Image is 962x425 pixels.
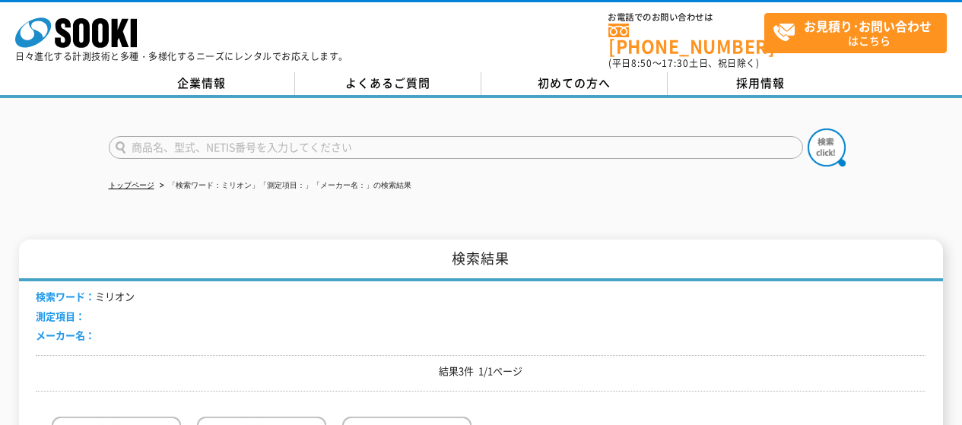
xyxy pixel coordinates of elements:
[36,289,135,305] li: ミリオン
[109,181,154,189] a: トップページ
[36,363,925,379] p: 結果3件 1/1ページ
[662,56,689,70] span: 17:30
[481,72,668,95] a: 初めての方へ
[36,309,85,323] span: 測定項目：
[808,128,846,167] img: btn_search.png
[36,289,95,303] span: 検索ワード：
[773,14,946,52] span: はこちら
[157,178,411,194] li: 「検索ワード：ミリオン」「測定項目：」「メーカー名：」の検索結果
[19,239,942,281] h1: 検索結果
[109,72,295,95] a: 企業情報
[668,72,854,95] a: 採用情報
[608,56,759,70] span: (平日 ～ 土日、祝日除く)
[15,52,348,61] p: 日々進化する計測技術と多種・多様化するニーズにレンタルでお応えします。
[36,328,95,342] span: メーカー名：
[109,136,803,159] input: 商品名、型式、NETIS番号を入力してください
[608,24,764,55] a: [PHONE_NUMBER]
[538,75,611,91] span: 初めての方へ
[764,13,947,53] a: お見積り･お問い合わせはこちら
[608,13,764,22] span: お電話でのお問い合わせは
[631,56,652,70] span: 8:50
[295,72,481,95] a: よくあるご質問
[804,17,932,35] strong: お見積り･お問い合わせ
